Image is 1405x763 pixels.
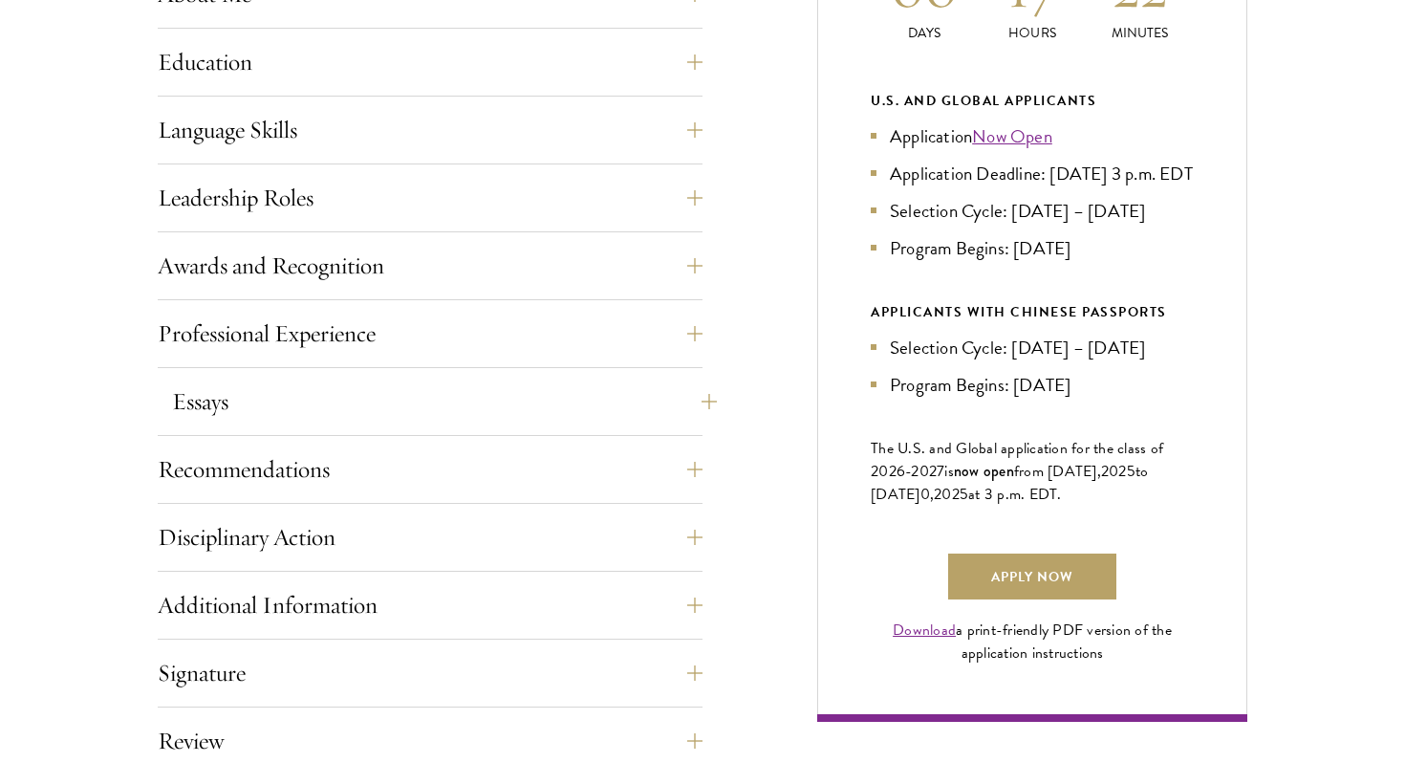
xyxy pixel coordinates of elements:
[1101,460,1127,483] span: 202
[871,234,1194,262] li: Program Begins: [DATE]
[944,460,954,483] span: is
[893,619,956,642] a: Download
[937,460,944,483] span: 7
[871,197,1194,225] li: Selection Cycle: [DATE] – [DATE]
[158,650,702,696] button: Signature
[960,483,968,506] span: 5
[871,160,1194,187] li: Application Deadline: [DATE] 3 p.m. EDT
[158,514,702,560] button: Disciplinary Action
[158,447,702,492] button: Recommendations
[158,175,702,221] button: Leadership Roles
[871,300,1194,324] div: APPLICANTS WITH CHINESE PASSPORTS
[871,334,1194,361] li: Selection Cycle: [DATE] – [DATE]
[968,483,1062,506] span: at 3 p.m. EDT.
[158,107,702,153] button: Language Skills
[871,437,1163,483] span: The U.S. and Global application for the class of 202
[1014,460,1101,483] span: from [DATE],
[871,460,1148,506] span: to [DATE]
[158,39,702,85] button: Education
[905,460,937,483] span: -202
[954,460,1014,482] span: now open
[1086,23,1194,43] p: Minutes
[871,619,1194,665] div: a print-friendly PDF version of the application instructions
[871,371,1194,399] li: Program Begins: [DATE]
[1127,460,1135,483] span: 5
[871,89,1194,113] div: U.S. and Global Applicants
[920,483,930,506] span: 0
[158,582,702,628] button: Additional Information
[934,483,960,506] span: 202
[979,23,1087,43] p: Hours
[871,23,979,43] p: Days
[158,243,702,289] button: Awards and Recognition
[930,483,934,506] span: ,
[948,554,1116,599] a: Apply Now
[871,122,1194,150] li: Application
[972,122,1052,150] a: Now Open
[172,379,717,425] button: Essays
[897,460,905,483] span: 6
[158,311,702,357] button: Professional Experience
